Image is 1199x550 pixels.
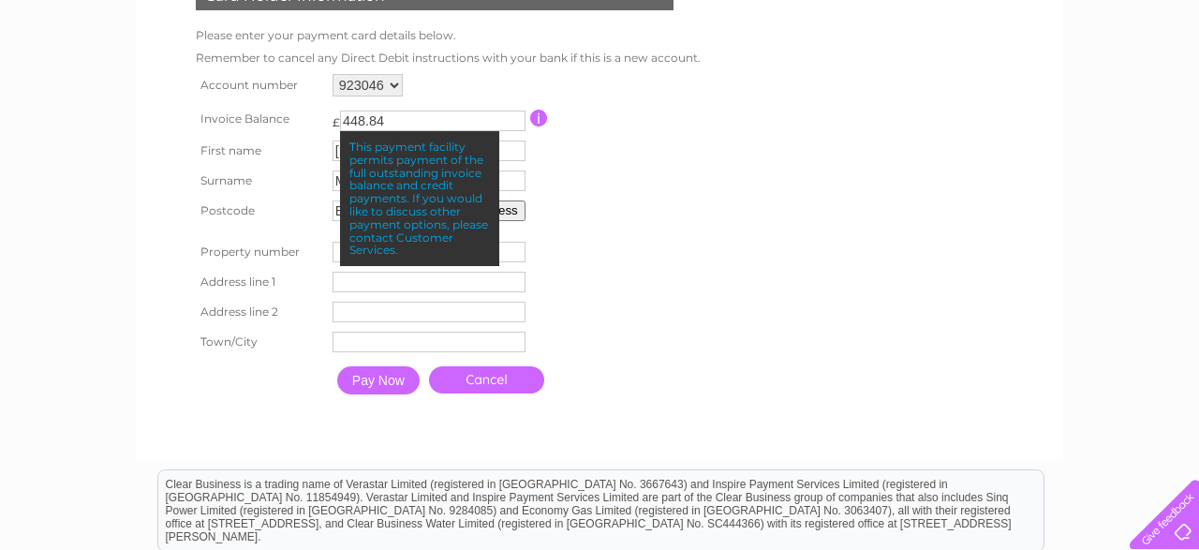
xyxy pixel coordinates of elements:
[1074,80,1120,94] a: Contact
[191,69,328,101] th: Account number
[158,10,1044,91] div: Clear Business is a trading name of Verastar Limited (registered in [GEOGRAPHIC_DATA] No. 3667643...
[916,80,957,94] a: Energy
[191,24,705,47] td: Please enter your payment card details below.
[869,80,905,94] a: Water
[191,136,328,166] th: First name
[191,196,328,226] th: Postcode
[42,49,138,106] img: logo.png
[191,327,328,357] th: Town/City
[846,9,975,33] a: 0333 014 3131
[340,131,499,266] div: This payment facility permits payment of the full outstanding invoice balance and credit payments...
[191,47,705,69] td: Remember to cancel any Direct Debit instructions with your bank if this is a new account.
[191,267,328,297] th: Address line 1
[530,110,548,126] input: Information
[333,106,340,129] td: £
[429,366,544,394] a: Cancel
[191,101,328,136] th: Invoice Balance
[969,80,1025,94] a: Telecoms
[1137,80,1181,94] a: Log out
[191,297,328,327] th: Address line 2
[191,237,328,267] th: Property number
[1036,80,1063,94] a: Blog
[191,166,328,196] th: Surname
[337,366,420,394] input: Pay Now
